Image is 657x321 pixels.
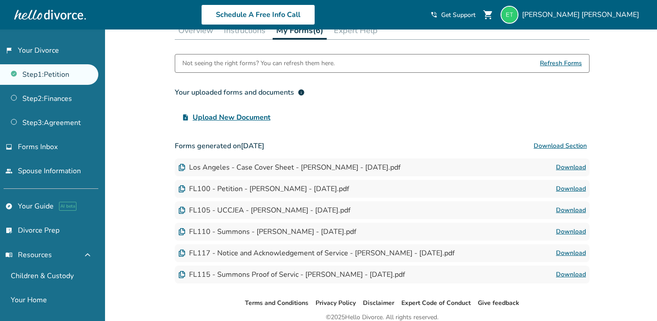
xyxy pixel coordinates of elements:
[556,162,586,173] a: Download
[522,10,643,20] span: [PERSON_NAME] [PERSON_NAME]
[5,227,13,234] span: list_alt_check
[441,11,476,19] span: Get Support
[193,112,270,123] span: Upload New Document
[556,183,586,194] a: Download
[363,298,394,308] li: Disclaimer
[245,299,308,307] a: Terms and Conditions
[5,143,13,150] span: inbox
[540,54,582,72] span: Refresh Forms
[175,87,305,98] div: Your uploaded forms and documents
[178,164,185,171] img: Document
[82,250,93,260] span: expand_less
[201,4,315,25] a: Schedule A Free Info Call
[298,89,305,96] span: info
[178,248,455,258] div: FL117 - Notice and Acknowledgement of Service - [PERSON_NAME] - [DATE].pdf
[430,11,476,19] a: phone_in_talkGet Support
[5,203,13,210] span: explore
[178,228,185,235] img: Document
[178,205,350,215] div: FL105 - UCCJEA - [PERSON_NAME] - [DATE].pdf
[531,137,590,155] button: Download Section
[178,185,185,192] img: Document
[178,271,185,278] img: Document
[612,278,657,321] iframe: Chat Widget
[430,11,438,18] span: phone_in_talk
[182,54,335,72] div: Not seeing the right forms? You can refresh them here.
[556,269,586,280] a: Download
[5,250,52,260] span: Resources
[178,163,400,172] div: Los Angeles - Case Cover Sheet - [PERSON_NAME] - [DATE].pdf
[478,298,519,308] li: Give feedback
[178,207,185,214] img: Document
[182,114,189,121] span: upload_file
[556,205,586,216] a: Download
[18,142,58,152] span: Forms Inbox
[501,6,518,24] img: elizabeth.tran27@gmail.com
[178,227,356,237] div: FL110 - Summons - [PERSON_NAME] - [DATE].pdf
[175,137,590,155] h3: Forms generated on [DATE]
[556,226,586,237] a: Download
[5,167,13,175] span: people
[178,250,185,257] img: Document
[401,299,471,307] a: Expert Code of Conduct
[178,184,349,194] div: FL100 - Petition - [PERSON_NAME] - [DATE].pdf
[59,202,76,211] span: AI beta
[178,270,405,279] div: FL115 - Summons Proof of Servic - [PERSON_NAME] - [DATE].pdf
[5,251,13,258] span: menu_book
[5,47,13,54] span: flag_2
[556,248,586,258] a: Download
[316,299,356,307] a: Privacy Policy
[483,9,493,20] span: shopping_cart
